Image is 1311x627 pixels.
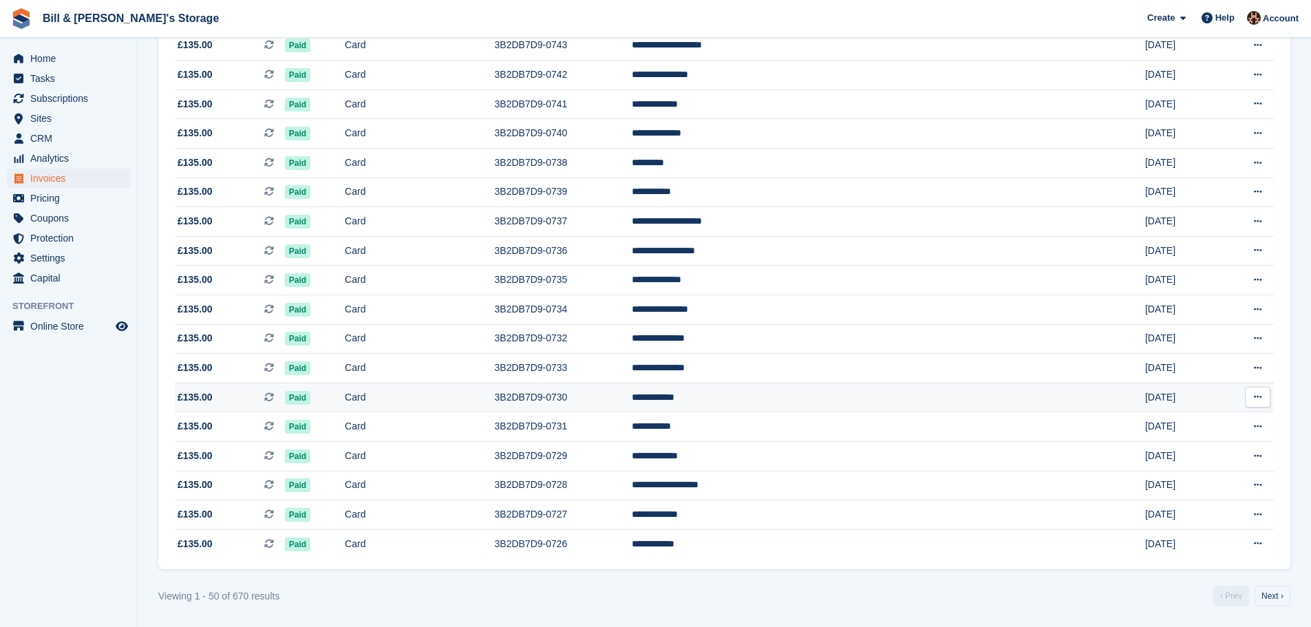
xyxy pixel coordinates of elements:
[1145,412,1219,442] td: [DATE]
[1263,12,1299,25] span: Account
[1247,11,1261,25] img: Jack Bottesch
[495,295,632,325] td: 3B2DB7D9-0734
[285,244,310,258] span: Paid
[178,244,213,258] span: £135.00
[345,442,494,471] td: Card
[1145,119,1219,149] td: [DATE]
[30,189,113,208] span: Pricing
[1145,324,1219,354] td: [DATE]
[114,318,130,334] a: Preview store
[495,266,632,295] td: 3B2DB7D9-0735
[1145,207,1219,237] td: [DATE]
[7,189,130,208] a: menu
[30,89,113,108] span: Subscriptions
[345,31,494,61] td: Card
[345,266,494,295] td: Card
[7,209,130,228] a: menu
[1145,61,1219,90] td: [DATE]
[285,156,310,170] span: Paid
[1145,442,1219,471] td: [DATE]
[1211,586,1293,606] nav: Pages
[7,89,130,108] a: menu
[285,508,310,522] span: Paid
[178,97,213,111] span: £135.00
[30,149,113,168] span: Analytics
[1145,266,1219,295] td: [DATE]
[495,442,632,471] td: 3B2DB7D9-0729
[178,390,213,405] span: £135.00
[495,354,632,383] td: 3B2DB7D9-0733
[495,412,632,442] td: 3B2DB7D9-0731
[7,248,130,268] a: menu
[495,31,632,61] td: 3B2DB7D9-0743
[345,295,494,325] td: Card
[285,332,310,346] span: Paid
[285,98,310,111] span: Paid
[7,268,130,288] a: menu
[30,49,113,68] span: Home
[495,471,632,500] td: 3B2DB7D9-0728
[7,317,130,336] a: menu
[30,129,113,148] span: CRM
[7,49,130,68] a: menu
[12,299,137,313] span: Storefront
[1145,236,1219,266] td: [DATE]
[285,127,310,140] span: Paid
[495,178,632,207] td: 3B2DB7D9-0739
[30,109,113,128] span: Sites
[345,119,494,149] td: Card
[495,500,632,530] td: 3B2DB7D9-0727
[178,126,213,140] span: £135.00
[345,207,494,237] td: Card
[1145,31,1219,61] td: [DATE]
[178,273,213,287] span: £135.00
[495,89,632,119] td: 3B2DB7D9-0741
[285,449,310,463] span: Paid
[1145,383,1219,412] td: [DATE]
[1145,89,1219,119] td: [DATE]
[495,61,632,90] td: 3B2DB7D9-0742
[158,589,279,604] div: Viewing 1 - 50 of 670 results
[7,169,130,188] a: menu
[345,412,494,442] td: Card
[1215,11,1235,25] span: Help
[7,149,130,168] a: menu
[178,214,213,229] span: £135.00
[11,8,32,29] img: stora-icon-8386f47178a22dfd0bd8f6a31ec36ba5ce8667c1dd55bd0f319d3a0aa187defe.svg
[285,478,310,492] span: Paid
[1145,178,1219,207] td: [DATE]
[345,324,494,354] td: Card
[285,273,310,287] span: Paid
[178,507,213,522] span: £135.00
[285,391,310,405] span: Paid
[345,178,494,207] td: Card
[285,303,310,317] span: Paid
[285,420,310,434] span: Paid
[37,7,224,30] a: Bill & [PERSON_NAME]'s Storage
[178,67,213,82] span: £135.00
[345,61,494,90] td: Card
[30,317,113,336] span: Online Store
[345,471,494,500] td: Card
[285,68,310,82] span: Paid
[178,156,213,170] span: £135.00
[7,109,130,128] a: menu
[7,129,130,148] a: menu
[495,236,632,266] td: 3B2DB7D9-0736
[1145,471,1219,500] td: [DATE]
[30,69,113,88] span: Tasks
[345,149,494,178] td: Card
[1255,586,1290,606] a: Next
[495,383,632,412] td: 3B2DB7D9-0730
[495,207,632,237] td: 3B2DB7D9-0737
[285,185,310,199] span: Paid
[345,236,494,266] td: Card
[30,248,113,268] span: Settings
[285,538,310,551] span: Paid
[7,229,130,248] a: menu
[495,119,632,149] td: 3B2DB7D9-0740
[345,529,494,558] td: Card
[1145,529,1219,558] td: [DATE]
[285,215,310,229] span: Paid
[30,268,113,288] span: Capital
